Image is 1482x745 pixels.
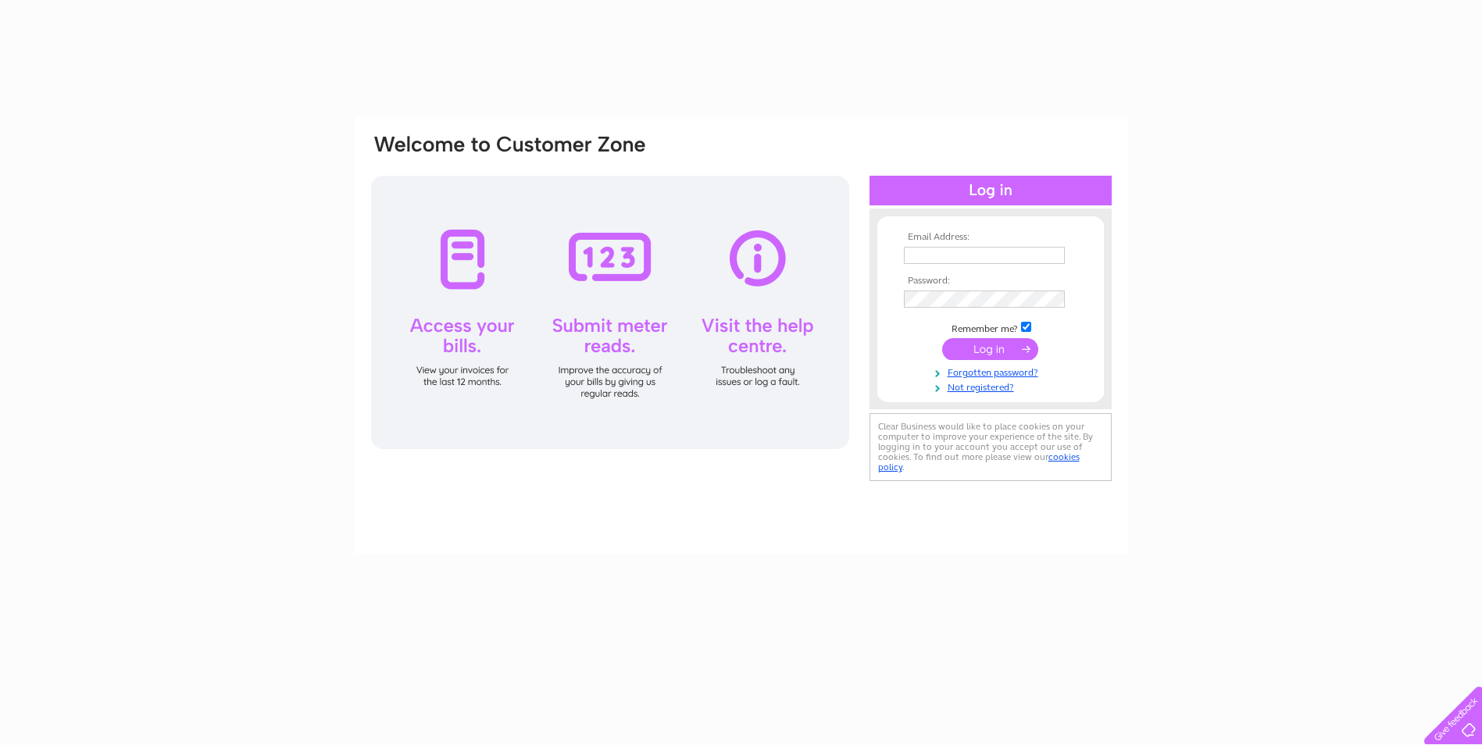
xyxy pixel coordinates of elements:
[900,276,1081,287] th: Password:
[904,379,1081,394] a: Not registered?
[870,413,1112,481] div: Clear Business would like to place cookies on your computer to improve your experience of the sit...
[942,338,1038,360] input: Submit
[878,451,1080,472] a: cookies policy
[900,319,1081,335] td: Remember me?
[904,364,1081,379] a: Forgotten password?
[900,232,1081,243] th: Email Address:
